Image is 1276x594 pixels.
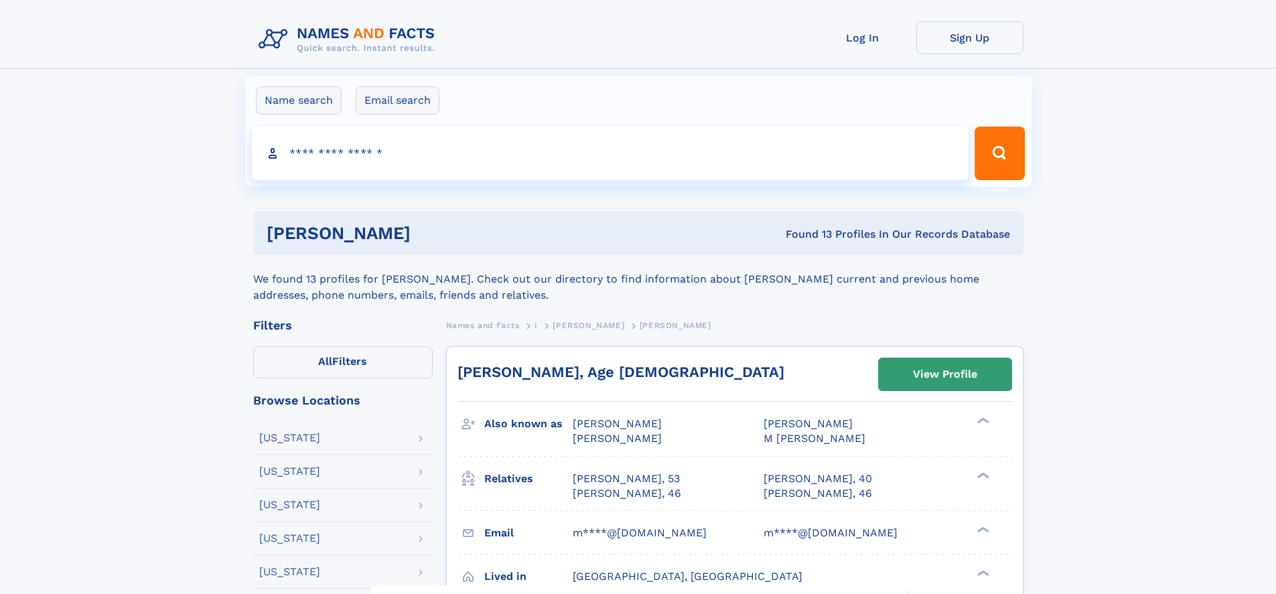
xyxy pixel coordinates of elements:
[573,570,802,583] span: [GEOGRAPHIC_DATA], [GEOGRAPHIC_DATA]
[259,500,320,510] div: [US_STATE]
[484,413,573,435] h3: Also known as
[484,522,573,544] h3: Email
[457,364,784,380] a: [PERSON_NAME], Age [DEMOGRAPHIC_DATA]
[573,432,662,445] span: [PERSON_NAME]
[974,417,990,425] div: ❯
[259,466,320,477] div: [US_STATE]
[598,227,1010,242] div: Found 13 Profiles In Our Records Database
[879,358,1011,390] a: View Profile
[764,417,853,430] span: [PERSON_NAME]
[573,417,662,430] span: [PERSON_NAME]
[253,21,446,58] img: Logo Names and Facts
[974,569,990,577] div: ❯
[267,225,598,242] h1: [PERSON_NAME]
[535,321,538,330] span: I
[809,21,916,54] a: Log In
[446,317,520,333] a: Names and Facts
[484,565,573,588] h3: Lived in
[253,319,433,331] div: Filters
[259,567,320,577] div: [US_STATE]
[640,321,711,330] span: [PERSON_NAME]
[975,127,1024,180] button: Search Button
[252,127,969,180] input: search input
[259,533,320,544] div: [US_STATE]
[253,346,433,378] label: Filters
[974,525,990,534] div: ❯
[553,317,624,333] a: [PERSON_NAME]
[318,355,332,368] span: All
[974,471,990,479] div: ❯
[573,486,681,501] a: [PERSON_NAME], 46
[913,359,977,390] div: View Profile
[573,471,680,486] a: [PERSON_NAME], 53
[916,21,1023,54] a: Sign Up
[253,255,1023,303] div: We found 13 profiles for [PERSON_NAME]. Check out our directory to find information about [PERSON...
[484,467,573,490] h3: Relatives
[259,433,320,443] div: [US_STATE]
[356,86,439,115] label: Email search
[253,394,433,406] div: Browse Locations
[764,486,872,501] a: [PERSON_NAME], 46
[764,432,865,445] span: M [PERSON_NAME]
[535,317,538,333] a: I
[553,321,624,330] span: [PERSON_NAME]
[256,86,342,115] label: Name search
[764,471,872,486] a: [PERSON_NAME], 40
